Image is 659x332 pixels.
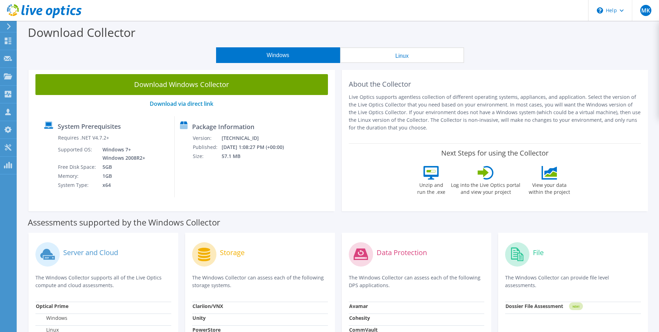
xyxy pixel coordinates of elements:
[572,305,579,308] tspan: NEW!
[533,249,544,256] label: File
[340,47,464,63] button: Linux
[97,163,147,172] td: 5GB
[216,47,340,63] button: Windows
[597,7,603,14] svg: \n
[451,180,521,196] label: Log into the Live Optics portal and view your project
[97,181,147,190] td: x64
[192,274,328,289] p: The Windows Collector can assess each of the following storage systems.
[28,24,135,40] label: Download Collector
[28,219,220,226] label: Assessments supported by the Windows Collector
[192,134,221,143] td: Version:
[58,145,97,163] td: Supported OS:
[35,74,328,95] a: Download Windows Collector
[192,303,223,309] strong: Clariion/VNX
[524,180,574,196] label: View your data within the project
[58,123,121,130] label: System Prerequisites
[192,143,221,152] td: Published:
[221,152,293,161] td: 57.1 MB
[349,274,485,289] p: The Windows Collector can assess each of the following DPS applications.
[36,315,67,322] label: Windows
[36,303,68,309] strong: Optical Prime
[192,123,254,130] label: Package Information
[97,172,147,181] td: 1GB
[192,152,221,161] td: Size:
[505,274,641,289] p: The Windows Collector can provide file level assessments.
[441,149,549,157] label: Next Steps for using the Collector
[415,180,447,196] label: Unzip and run the .exe
[349,93,641,132] p: Live Optics supports agentless collection of different operating systems, appliances, and applica...
[97,145,147,163] td: Windows 7+ Windows 2008R2+
[349,303,368,309] strong: Avamar
[58,163,97,172] td: Free Disk Space:
[377,249,427,256] label: Data Protection
[349,80,641,88] h2: About the Collector
[35,274,171,289] p: The Windows Collector supports all of the Live Optics compute and cloud assessments.
[220,249,245,256] label: Storage
[349,315,370,321] strong: Cohesity
[221,143,293,152] td: [DATE] 1:08:27 PM (+00:00)
[63,249,118,256] label: Server and Cloud
[58,181,97,190] td: System Type:
[150,100,213,108] a: Download via direct link
[192,315,206,321] strong: Unity
[505,303,563,309] strong: Dossier File Assessment
[221,134,293,143] td: [TECHNICAL_ID]
[58,172,97,181] td: Memory:
[640,5,651,16] span: MK
[58,134,109,141] label: Requires .NET V4.7.2+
